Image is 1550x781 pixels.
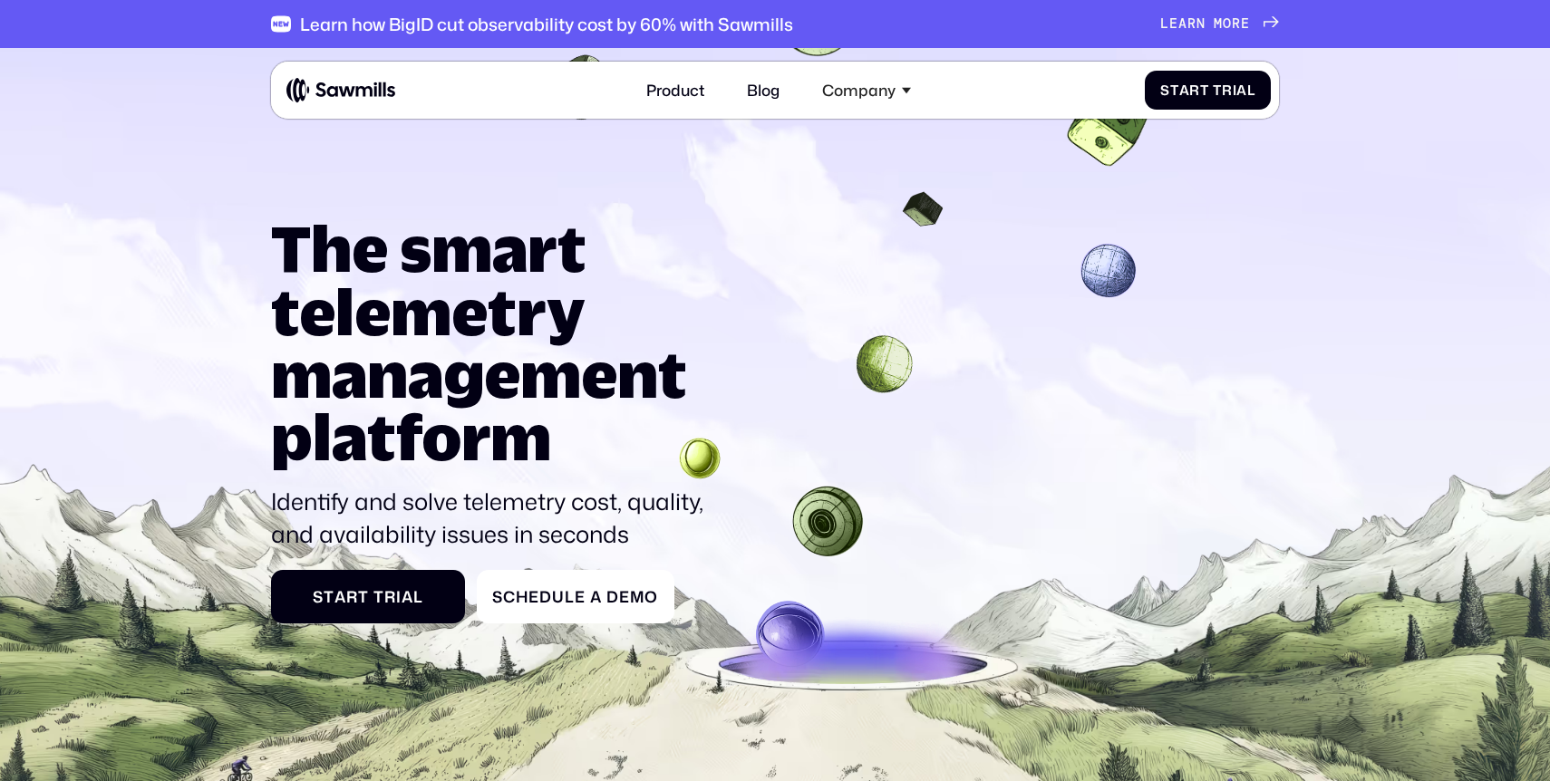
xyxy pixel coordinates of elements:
span: i [396,587,402,606]
span: n [1196,16,1206,33]
span: r [1187,16,1196,33]
span: t [358,587,369,606]
span: e [528,587,539,606]
span: e [1241,16,1250,33]
span: c [503,587,516,606]
span: o [644,587,658,606]
a: StartTrial [1145,71,1271,111]
div: Company [811,70,923,111]
span: a [334,587,346,606]
span: L [1160,16,1169,33]
span: o [1223,16,1232,33]
span: S [313,587,324,606]
a: Learnmore [1160,16,1278,33]
span: e [1169,16,1178,33]
span: r [346,587,358,606]
span: t [324,587,334,606]
span: l [565,587,575,606]
span: r [1232,16,1241,33]
span: m [1214,16,1223,33]
span: a [1179,82,1190,99]
span: l [413,587,423,606]
span: a [1236,82,1247,99]
span: S [1160,82,1170,99]
a: Blog [736,70,792,111]
span: e [619,587,630,606]
span: l [1247,82,1255,99]
a: Product [635,70,717,111]
span: t [1170,82,1179,99]
span: S [492,587,503,606]
span: r [384,587,396,606]
span: m [630,587,645,606]
a: ScheduleaDemo [477,570,674,623]
span: a [1178,16,1187,33]
span: t [1200,82,1209,99]
span: r [1189,82,1200,99]
span: d [539,587,552,606]
div: Learn how BigID cut observability cost by 60% with Sawmills [300,14,793,34]
span: e [575,587,586,606]
div: Company [822,81,896,100]
h1: The smart telemetry management platform [271,217,721,468]
span: i [1233,82,1237,99]
p: Identify and solve telemetry cost, quality, and availability issues in seconds [271,486,721,551]
span: u [552,587,565,606]
span: h [516,587,528,606]
span: T [373,587,384,606]
span: D [606,587,619,606]
span: r [1222,82,1233,99]
span: a [402,587,413,606]
a: StartTrial [271,570,465,623]
span: T [1213,82,1222,99]
span: a [590,587,602,606]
